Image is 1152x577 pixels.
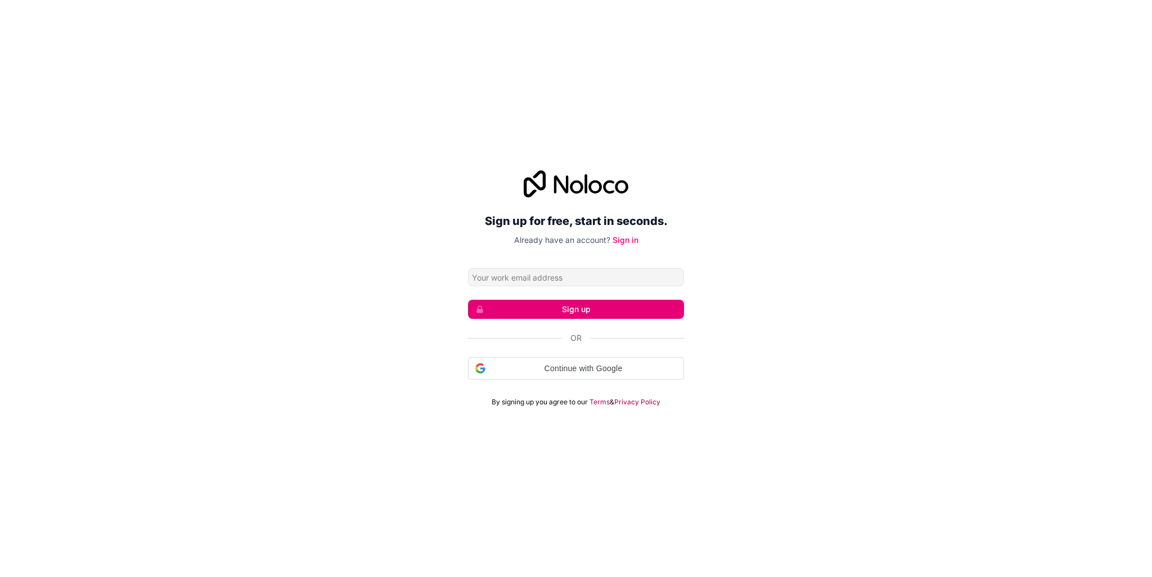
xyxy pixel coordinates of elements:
[468,300,684,319] button: Sign up
[468,211,684,231] h2: Sign up for free, start in seconds.
[570,332,582,344] span: Or
[614,398,660,407] a: Privacy Policy
[610,398,614,407] span: &
[613,235,638,245] a: Sign in
[492,398,588,407] span: By signing up you agree to our
[589,398,610,407] a: Terms
[490,363,677,375] span: Continue with Google
[468,357,684,380] div: Continue with Google
[514,235,610,245] span: Already have an account?
[468,268,684,286] input: Email address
